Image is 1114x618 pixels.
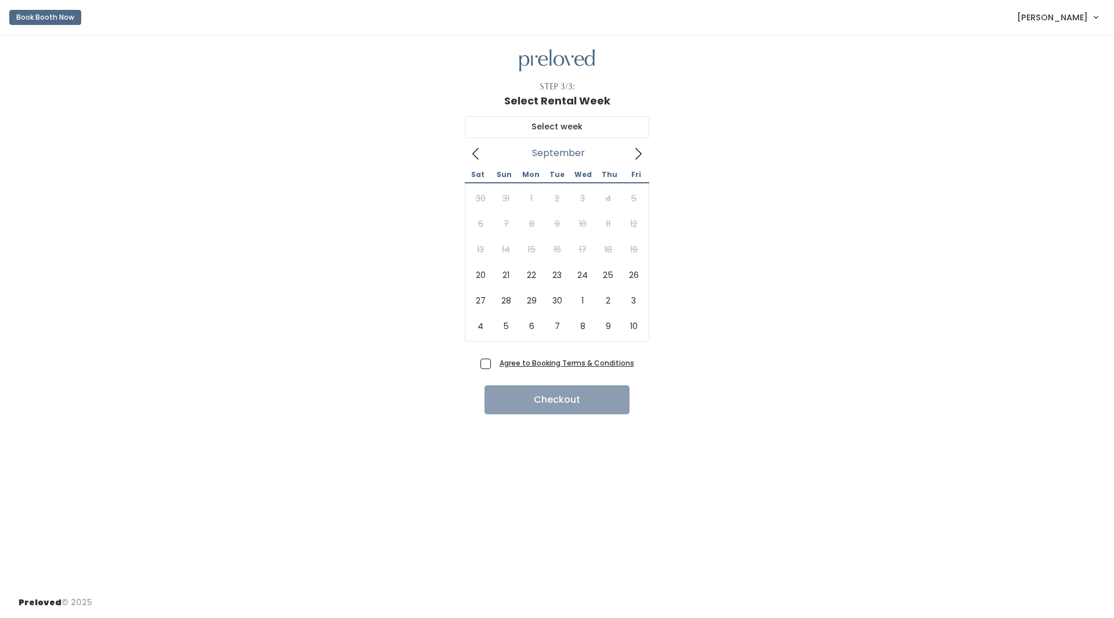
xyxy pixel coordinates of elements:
[500,358,634,368] a: Agree to Booking Terms & Conditions
[468,262,493,288] span: September 20, 2025
[465,116,649,138] input: Select week
[19,597,62,608] span: Preloved
[9,5,81,30] a: Book Booth Now
[595,262,621,288] span: September 25, 2025
[544,288,570,313] span: September 30, 2025
[491,171,517,178] span: Sun
[493,262,519,288] span: September 21, 2025
[623,171,649,178] span: Fri
[519,313,544,339] span: October 6, 2025
[493,288,519,313] span: September 28, 2025
[519,262,544,288] span: September 22, 2025
[596,171,623,178] span: Thu
[621,262,646,288] span: September 26, 2025
[519,49,595,72] img: preloved logo
[9,10,81,25] button: Book Booth Now
[19,587,92,609] div: © 2025
[484,385,630,414] button: Checkout
[595,288,621,313] span: October 2, 2025
[504,95,610,107] h1: Select Rental Week
[493,313,519,339] span: October 5, 2025
[544,171,570,178] span: Tue
[544,313,570,339] span: October 7, 2025
[570,313,595,339] span: October 8, 2025
[465,171,491,178] span: Sat
[570,262,595,288] span: September 24, 2025
[1006,5,1109,30] a: [PERSON_NAME]
[532,151,585,156] span: September
[621,313,646,339] span: October 10, 2025
[595,313,621,339] span: October 9, 2025
[468,313,493,339] span: October 4, 2025
[519,288,544,313] span: September 29, 2025
[570,171,596,178] span: Wed
[544,262,570,288] span: September 23, 2025
[518,171,544,178] span: Mon
[468,288,493,313] span: September 27, 2025
[621,288,646,313] span: October 3, 2025
[1017,11,1088,24] span: [PERSON_NAME]
[570,288,595,313] span: October 1, 2025
[540,81,575,93] div: Step 3/3:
